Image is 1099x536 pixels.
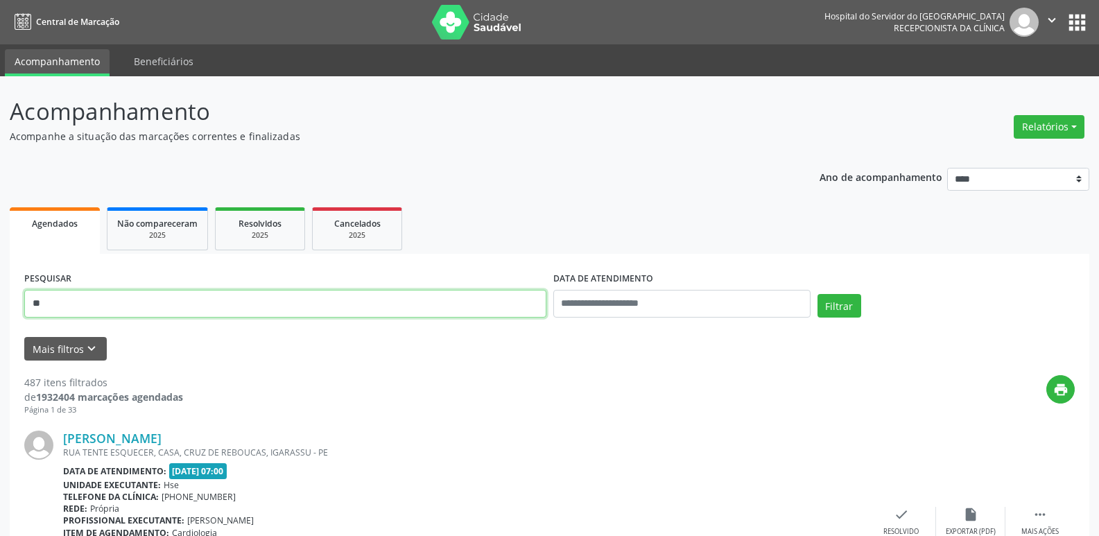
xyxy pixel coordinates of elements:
[10,94,765,129] p: Acompanhamento
[894,22,1005,34] span: Recepcionista da clínica
[117,218,198,230] span: Não compareceram
[63,491,159,503] b: Telefone da clínica:
[36,16,119,28] span: Central de Marcação
[36,390,183,404] strong: 1932404 marcações agendadas
[963,507,978,522] i: insert_drive_file
[5,49,110,76] a: Acompanhamento
[169,463,227,479] span: [DATE] 07:00
[24,390,183,404] div: de
[1053,382,1068,397] i: print
[817,294,861,318] button: Filtrar
[322,230,392,241] div: 2025
[164,479,179,491] span: Hse
[10,10,119,33] a: Central de Marcação
[24,337,107,361] button: Mais filtroskeyboard_arrow_down
[63,503,87,515] b: Rede:
[63,465,166,477] b: Data de atendimento:
[124,49,203,74] a: Beneficiários
[225,230,295,241] div: 2025
[334,218,381,230] span: Cancelados
[239,218,282,230] span: Resolvidos
[1046,375,1075,404] button: print
[24,404,183,416] div: Página 1 de 33
[553,268,653,290] label: DATA DE ATENDIMENTO
[187,515,254,526] span: [PERSON_NAME]
[117,230,198,241] div: 2025
[63,447,867,458] div: RUA TENTE ESQUECER, CASA, CRUZ DE REBOUCAS, IGARASSU - PE
[90,503,119,515] span: Própria
[10,129,765,144] p: Acompanhe a situação das marcações correntes e finalizadas
[1010,8,1039,37] img: img
[32,218,78,230] span: Agendados
[162,491,236,503] span: [PHONE_NUMBER]
[1039,8,1065,37] button: 
[824,10,1005,22] div: Hospital do Servidor do [GEOGRAPHIC_DATA]
[1065,10,1089,35] button: apps
[1014,115,1084,139] button: Relatórios
[1032,507,1048,522] i: 
[24,268,71,290] label: PESQUISAR
[1044,12,1059,28] i: 
[63,431,162,446] a: [PERSON_NAME]
[820,168,942,185] p: Ano de acompanhamento
[24,375,183,390] div: 487 itens filtrados
[63,479,161,491] b: Unidade executante:
[84,341,99,356] i: keyboard_arrow_down
[24,431,53,460] img: img
[63,515,184,526] b: Profissional executante:
[894,507,909,522] i: check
